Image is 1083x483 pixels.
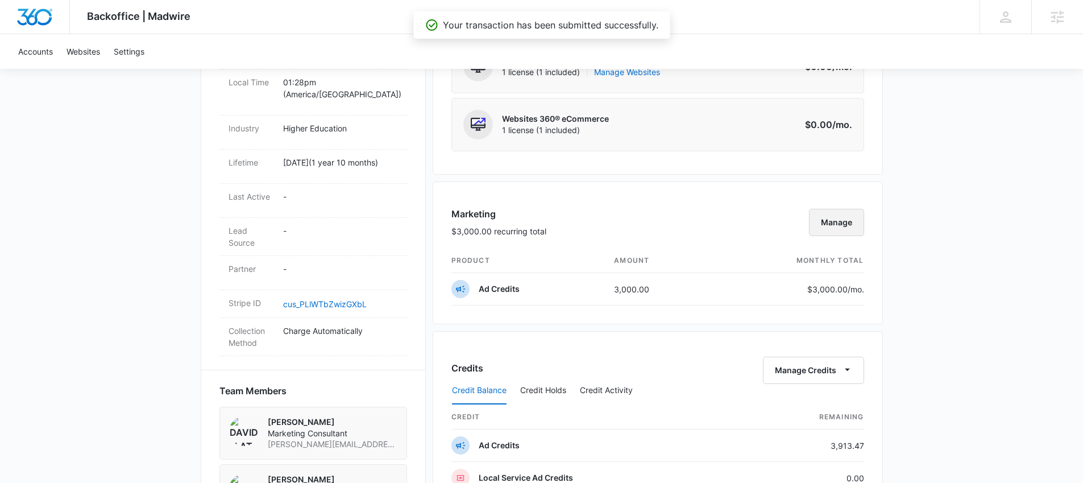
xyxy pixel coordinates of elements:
[594,67,660,78] a: Manage Websites
[502,67,660,78] span: 1 license (1 included)
[283,156,398,168] p: [DATE] ( 1 year 10 months )
[452,377,507,404] button: Credit Balance
[712,249,864,273] th: monthly total
[605,273,711,306] td: 3,000.00
[451,249,605,273] th: product
[229,263,274,275] dt: Partner
[229,191,274,203] dt: Last Active
[848,284,864,294] span: /mo.
[229,76,274,88] dt: Local Time
[219,184,407,218] div: Last Active-
[219,218,407,256] div: Lead Source-
[219,115,407,150] div: IndustryHigher Education
[268,439,397,450] span: [PERSON_NAME][EMAIL_ADDRESS][PERSON_NAME][DOMAIN_NAME]
[479,283,520,295] p: Ad Credits
[219,256,407,290] div: Partner-
[832,119,852,130] span: /mo.
[219,384,287,398] span: Team Members
[283,122,398,134] p: Higher Education
[502,125,609,136] span: 1 license (1 included)
[744,430,864,462] td: 3,913.47
[502,113,609,125] p: Websites 360® eCommerce
[219,290,407,318] div: Stripe IDcus_PLlWTbZwizGXbL
[268,428,397,439] span: Marketing Consultant
[763,357,864,384] button: Manage Credits
[219,69,407,115] div: Local Time01:28pm (America/[GEOGRAPHIC_DATA])
[87,10,190,22] span: Backoffice | Madwire
[283,263,398,275] p: -
[451,361,483,375] h3: Credits
[268,416,397,428] p: [PERSON_NAME]
[809,209,864,236] button: Manage
[229,156,274,168] dt: Lifetime
[744,405,864,430] th: Remaining
[283,325,398,337] p: Charge Automatically
[479,440,520,451] p: Ad Credits
[807,283,864,295] p: $3,000.00
[107,34,151,69] a: Settings
[605,249,711,273] th: amount
[283,225,398,237] p: -
[219,318,407,356] div: Collection MethodCharge Automatically
[229,225,274,249] dt: Lead Source
[451,207,546,221] h3: Marketing
[283,76,398,100] p: 01:28pm ( America/[GEOGRAPHIC_DATA] )
[283,299,367,309] a: cus_PLlWTbZwizGXbL
[229,297,274,309] dt: Stripe ID
[60,34,107,69] a: Websites
[283,191,398,203] p: -
[229,416,259,446] img: David Slater
[580,377,633,404] button: Credit Activity
[229,122,274,134] dt: Industry
[219,150,407,184] div: Lifetime[DATE](1 year 10 months)
[451,225,546,237] p: $3,000.00 recurring total
[520,377,566,404] button: Credit Holds
[443,18,658,32] p: Your transaction has been submitted successfully.
[11,34,60,69] a: Accounts
[799,118,852,131] p: $0.00
[451,405,744,430] th: credit
[229,325,274,349] dt: Collection Method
